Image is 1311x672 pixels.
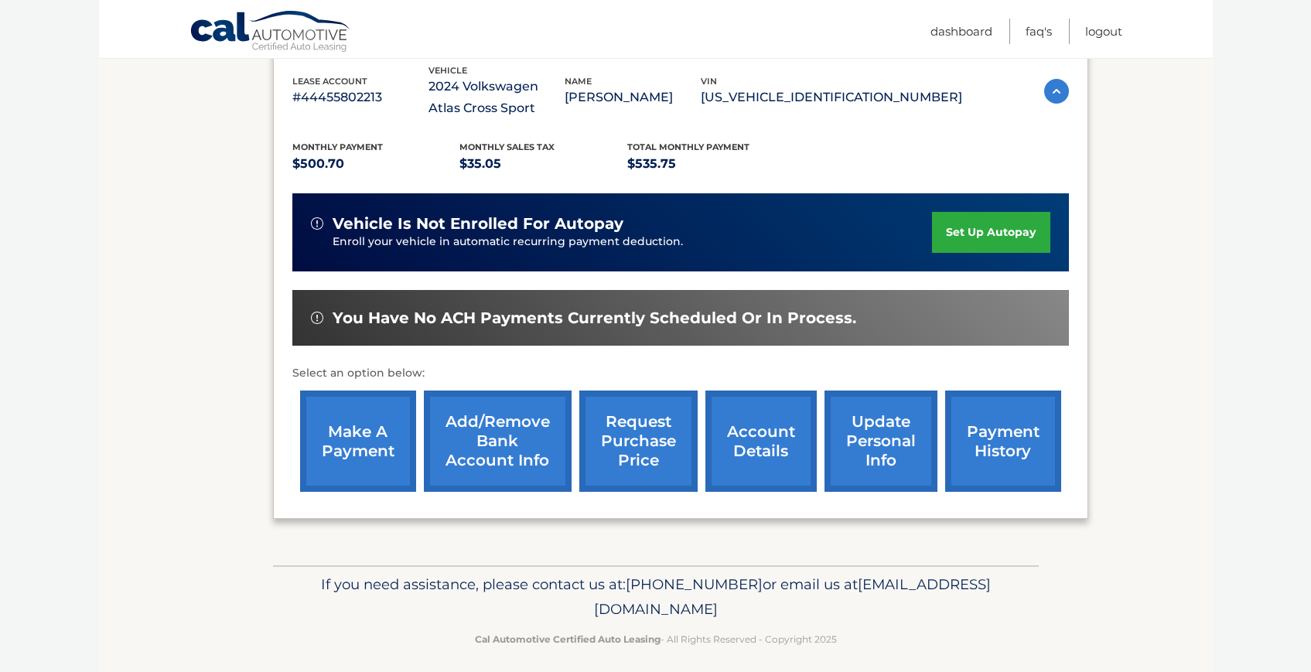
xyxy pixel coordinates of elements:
p: - All Rights Reserved - Copyright 2025 [283,631,1029,647]
p: [PERSON_NAME] [565,87,701,108]
a: Dashboard [930,19,992,44]
a: update personal info [824,391,937,492]
a: make a payment [300,391,416,492]
a: Logout [1085,19,1122,44]
img: accordion-active.svg [1044,79,1069,104]
strong: Cal Automotive Certified Auto Leasing [475,633,661,645]
span: Monthly Payment [292,142,383,152]
img: alert-white.svg [311,217,323,230]
a: payment history [945,391,1061,492]
a: FAQ's [1026,19,1052,44]
p: Enroll your vehicle in automatic recurring payment deduction. [333,234,933,251]
p: 2024 Volkswagen Atlas Cross Sport [428,76,565,119]
span: vin [701,76,717,87]
img: alert-white.svg [311,312,323,324]
p: $535.75 [627,153,795,175]
a: request purchase price [579,391,698,492]
span: [PHONE_NUMBER] [626,575,763,593]
span: name [565,76,592,87]
a: set up autopay [932,212,1050,253]
a: Cal Automotive [189,10,352,55]
p: [US_VEHICLE_IDENTIFICATION_NUMBER] [701,87,962,108]
p: If you need assistance, please contact us at: or email us at [283,572,1029,622]
p: $500.70 [292,153,460,175]
p: $35.05 [459,153,627,175]
span: vehicle is not enrolled for autopay [333,214,623,234]
a: account details [705,391,817,492]
a: Add/Remove bank account info [424,391,572,492]
span: [EMAIL_ADDRESS][DOMAIN_NAME] [594,575,991,618]
p: Select an option below: [292,364,1069,383]
span: Monthly sales Tax [459,142,555,152]
span: Total Monthly Payment [627,142,749,152]
span: vehicle [428,65,467,76]
span: You have no ACH payments currently scheduled or in process. [333,309,856,328]
span: lease account [292,76,367,87]
p: #44455802213 [292,87,428,108]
